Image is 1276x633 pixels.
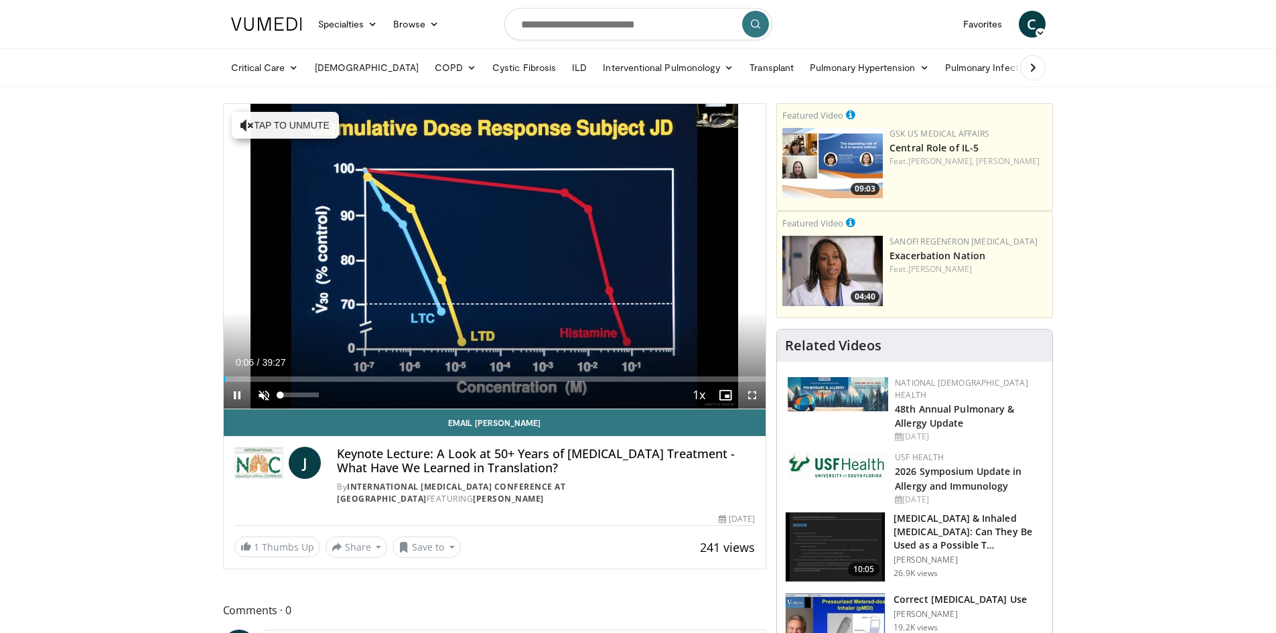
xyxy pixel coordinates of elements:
a: Email [PERSON_NAME] [224,409,766,436]
a: 2026 Symposium Update in Allergy and Immunology [895,465,1021,492]
a: 10:05 [MEDICAL_DATA] & Inhaled [MEDICAL_DATA]: Can They Be Used as a Possible T… [PERSON_NAME] 26... [785,512,1044,583]
button: Share [326,537,388,558]
a: Browse [385,11,447,38]
img: b90f5d12-84c1-472e-b843-5cad6c7ef911.jpg.150x105_q85_autocrop_double_scale_upscale_version-0.2.jpg [788,377,888,411]
div: [DATE] [895,494,1042,506]
span: 1 [254,541,259,553]
div: Feat. [890,263,1047,275]
a: International [MEDICAL_DATA] Conference at [GEOGRAPHIC_DATA] [337,481,565,504]
a: Critical Care [223,54,307,81]
span: 39:27 [262,357,285,368]
small: Featured Video [782,217,843,229]
a: 1 Thumbs Up [234,537,320,557]
h3: Correct [MEDICAL_DATA] Use [894,593,1027,606]
h4: Keynote Lecture: A Look at 50+ Years of [MEDICAL_DATA] Treatment - What Have We Learned in Transl... [337,447,755,476]
button: Unmute [251,382,277,409]
a: Exacerbation Nation [890,249,985,262]
p: [PERSON_NAME] [894,609,1027,620]
img: International Asthma Conference at Nemacolin [234,447,284,479]
span: 09:03 [851,183,879,195]
a: Central Role of IL-5 [890,141,979,154]
h3: [MEDICAL_DATA] & Inhaled [MEDICAL_DATA]: Can They Be Used as a Possible T… [894,512,1044,552]
img: 6ba8804a-8538-4002-95e7-a8f8012d4a11.png.150x105_q85_autocrop_double_scale_upscale_version-0.2.jpg [788,451,888,481]
input: Search topics, interventions [504,8,772,40]
a: 48th Annual Pulmonary & Allergy Update [895,403,1014,429]
span: / [257,357,260,368]
a: Cystic Fibrosis [484,54,564,81]
span: 241 views [700,539,755,555]
a: Specialties [310,11,386,38]
div: Volume Level [281,393,319,397]
a: J [289,447,321,479]
p: [PERSON_NAME] [894,555,1044,565]
button: Save to [393,537,461,558]
span: 04:40 [851,291,879,303]
img: 37481b79-d16e-4fea-85a1-c1cf910aa164.150x105_q85_crop-smart_upscale.jpg [786,512,885,582]
a: Pulmonary Infection [937,54,1053,81]
span: 10:05 [848,563,880,576]
a: [PERSON_NAME], [908,155,974,167]
div: Progress Bar [224,376,766,382]
button: Playback Rate [685,382,712,409]
button: Enable picture-in-picture mode [712,382,739,409]
img: VuMedi Logo [231,17,302,31]
img: f92dcc08-e7a7-4add-ad35-5d3cf068263e.png.150x105_q85_crop-smart_upscale.png [782,236,883,306]
div: [DATE] [895,431,1042,443]
button: Fullscreen [739,382,766,409]
a: Transplant [741,54,802,81]
a: Pulmonary Hypertension [802,54,937,81]
a: [DEMOGRAPHIC_DATA] [307,54,427,81]
a: ILD [564,54,595,81]
button: Pause [224,382,251,409]
h4: Related Videos [785,338,881,354]
a: GSK US Medical Affairs [890,128,989,139]
span: Comments 0 [223,602,767,619]
p: 19.2K views [894,622,938,633]
a: USF Health [895,451,944,463]
a: National [DEMOGRAPHIC_DATA] Health [895,377,1028,401]
a: [PERSON_NAME] [908,263,972,275]
img: 456f1ee3-2d0a-4dcc-870d-9ba7c7a088c3.png.150x105_q85_crop-smart_upscale.jpg [782,128,883,198]
a: C [1019,11,1046,38]
a: [PERSON_NAME] [976,155,1040,167]
button: Tap to unmute [232,112,339,139]
a: 04:40 [782,236,883,306]
a: Favorites [955,11,1011,38]
div: By FEATURING [337,481,755,505]
video-js: Video Player [224,104,766,409]
div: [DATE] [719,513,755,525]
a: Sanofi Regeneron [MEDICAL_DATA] [890,236,1038,247]
a: COPD [427,54,484,81]
a: Interventional Pulmonology [595,54,741,81]
span: 0:06 [236,357,254,368]
small: Featured Video [782,109,843,121]
a: 09:03 [782,128,883,198]
a: [PERSON_NAME] [473,493,544,504]
p: 26.9K views [894,568,938,579]
div: Feat. [890,155,1047,167]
